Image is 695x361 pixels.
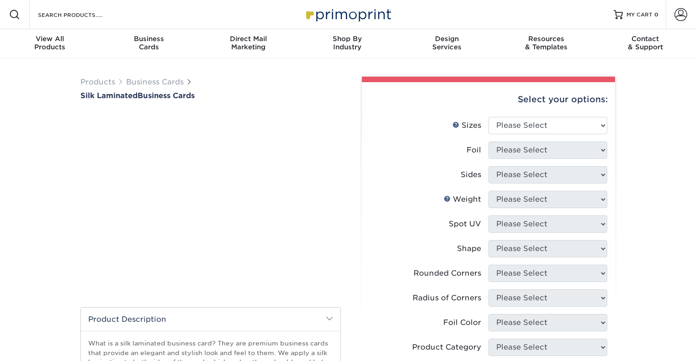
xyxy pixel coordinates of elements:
[80,78,115,86] a: Products
[443,317,481,328] div: Foil Color
[99,35,198,51] div: Cards
[37,9,126,20] input: SEARCH PRODUCTS.....
[397,29,496,58] a: DesignServices
[99,29,198,58] a: BusinessCards
[457,243,481,254] div: Shape
[596,35,695,51] div: & Support
[99,35,198,43] span: Business
[298,35,397,51] div: Industry
[496,35,595,43] span: Resources
[298,29,397,58] a: Shop ByIndustry
[302,5,393,24] img: Primoprint
[298,35,397,43] span: Shop By
[467,145,481,156] div: Foil
[214,274,237,297] img: Business Cards 05
[397,35,496,51] div: Services
[412,342,481,353] div: Product Category
[626,11,653,19] span: MY CART
[306,274,329,297] img: Business Cards 08
[496,29,595,58] a: Resources& Templates
[654,11,658,18] span: 0
[199,35,298,43] span: Direct Mail
[245,274,268,297] img: Business Cards 06
[496,35,595,51] div: & Templates
[276,274,298,297] img: Business Cards 07
[199,35,298,51] div: Marketing
[92,274,115,297] img: Business Cards 01
[461,169,481,180] div: Sides
[199,29,298,58] a: Direct MailMarketing
[80,91,138,100] span: Silk Laminated
[397,35,496,43] span: Design
[184,274,207,297] img: Business Cards 04
[369,82,608,117] div: Select your options:
[449,219,481,230] div: Spot UV
[444,194,481,205] div: Weight
[153,274,176,297] img: Business Cards 03
[413,293,481,303] div: Radius of Corners
[80,91,341,100] a: Silk LaminatedBusiness Cards
[80,91,341,100] h1: Business Cards
[414,268,481,279] div: Rounded Corners
[81,308,340,331] h2: Product Description
[596,29,695,58] a: Contact& Support
[452,120,481,131] div: Sizes
[596,35,695,43] span: Contact
[122,274,145,297] img: Business Cards 02
[126,78,184,86] a: Business Cards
